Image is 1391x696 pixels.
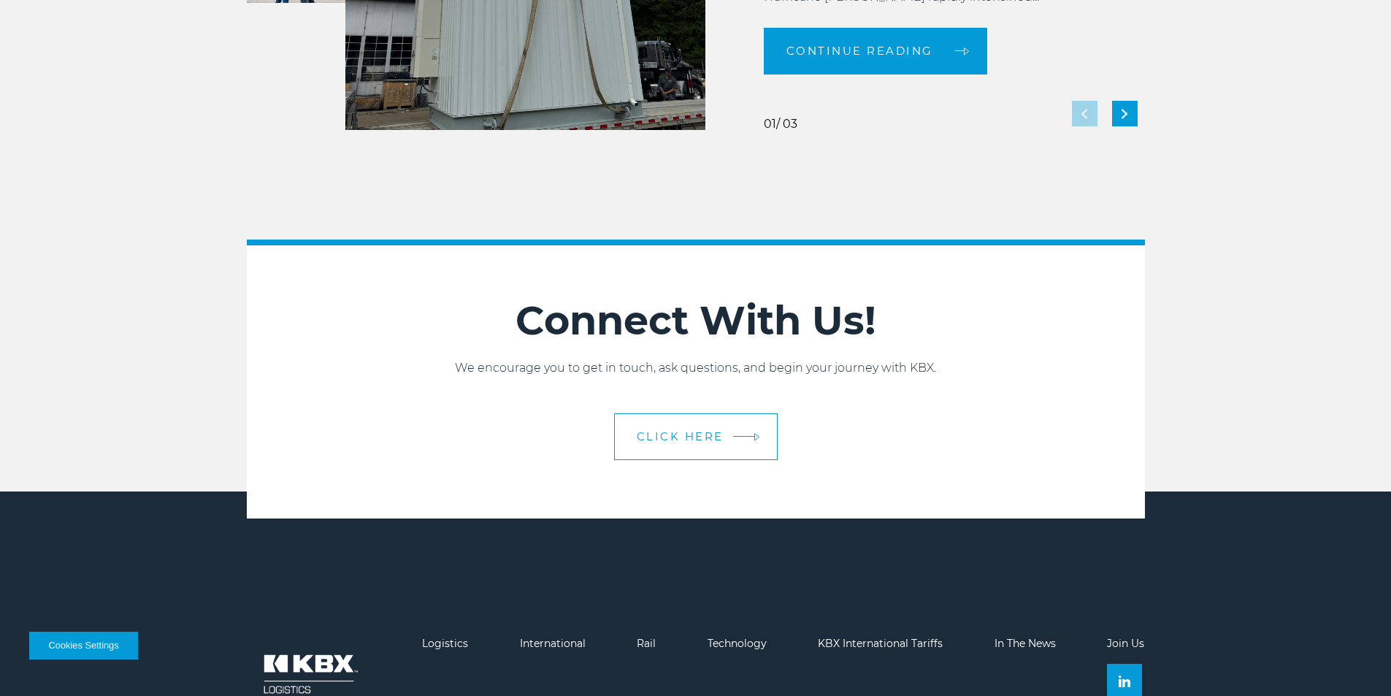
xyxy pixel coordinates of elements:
a: International [520,637,586,650]
p: We encourage you to get in touch, ask questions, and begin your journey with KBX. [247,359,1145,377]
a: Continue reading arrow arrow [764,28,987,74]
span: Continue reading [786,45,933,56]
button: Cookies Settings [29,632,138,659]
a: Logistics [422,637,468,650]
a: In The News [995,637,1056,650]
a: Join Us [1107,637,1144,650]
img: next slide [1122,109,1127,118]
a: CLICK HERE arrow arrow [614,413,778,460]
a: Rail [637,637,656,650]
h2: Connect With Us! [247,297,1145,345]
img: arrow [754,433,759,441]
div: Next slide [1112,101,1138,126]
a: Technology [708,637,767,650]
span: 01 [764,117,776,131]
img: Linkedin [1119,676,1130,687]
span: CLICK HERE [637,431,724,442]
div: / 03 [764,118,797,130]
a: KBX International Tariffs [818,637,943,650]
